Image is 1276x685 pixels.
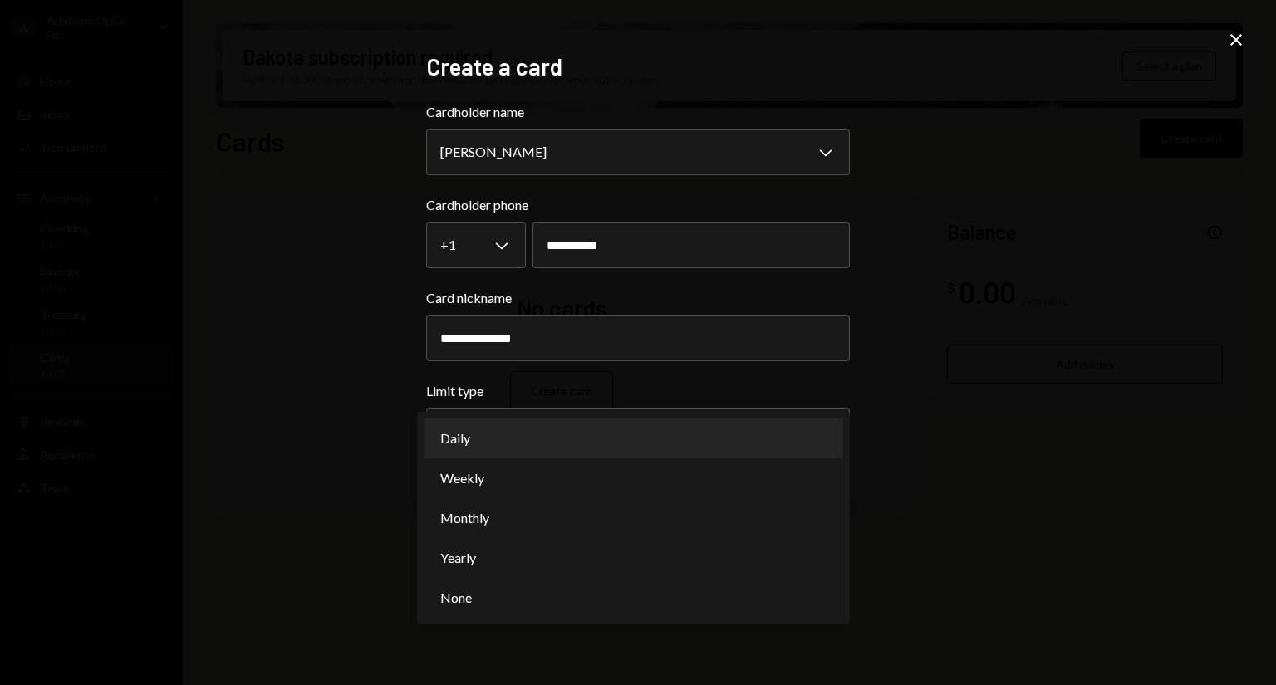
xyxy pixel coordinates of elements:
[426,102,850,122] label: Cardholder name
[440,428,470,448] span: Daily
[426,129,850,175] button: Cardholder name
[426,288,850,308] label: Card nickname
[440,588,472,608] span: None
[426,408,850,454] button: Limit type
[440,548,476,568] span: Yearly
[426,51,850,83] h2: Create a card
[440,468,484,488] span: Weekly
[426,381,850,401] label: Limit type
[440,508,489,528] span: Monthly
[426,195,850,215] label: Cardholder phone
